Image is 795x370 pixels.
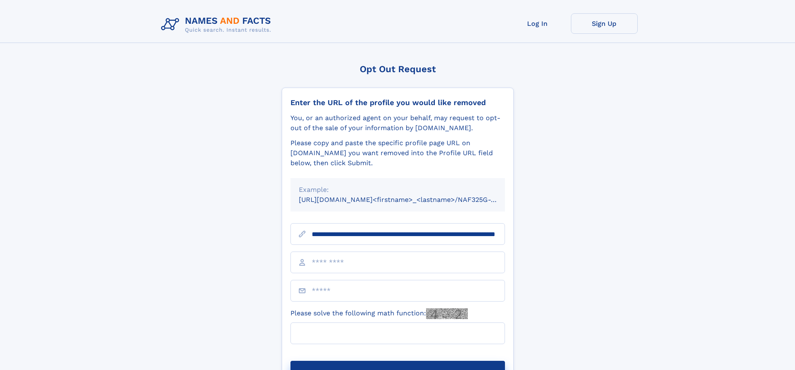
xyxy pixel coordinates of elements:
[282,64,514,74] div: Opt Out Request
[504,13,571,34] a: Log In
[290,98,505,107] div: Enter the URL of the profile you would like removed
[290,308,468,319] label: Please solve the following math function:
[290,138,505,168] div: Please copy and paste the specific profile page URL on [DOMAIN_NAME] you want removed into the Pr...
[571,13,638,34] a: Sign Up
[299,196,521,204] small: [URL][DOMAIN_NAME]<firstname>_<lastname>/NAF325G-xxxxxxxx
[290,113,505,133] div: You, or an authorized agent on your behalf, may request to opt-out of the sale of your informatio...
[158,13,278,36] img: Logo Names and Facts
[299,185,497,195] div: Example:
